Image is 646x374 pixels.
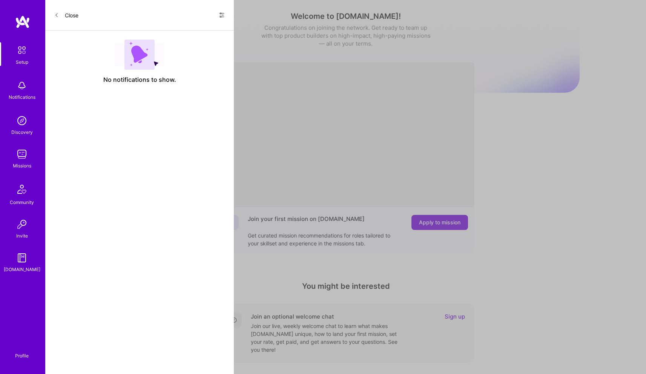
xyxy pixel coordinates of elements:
img: teamwork [14,147,29,162]
img: setup [14,42,30,58]
div: Community [10,198,34,206]
img: guide book [14,250,29,265]
div: Invite [16,232,28,240]
div: Setup [16,58,28,66]
img: discovery [14,113,29,128]
img: empty [115,40,164,70]
div: Profile [15,352,29,359]
img: Invite [14,217,29,232]
div: [DOMAIN_NAME] [4,265,40,273]
img: Community [13,180,31,198]
img: bell [14,78,29,93]
div: Discovery [11,128,33,136]
div: Notifications [9,93,35,101]
span: No notifications to show. [103,76,176,84]
div: Missions [13,162,31,170]
a: Profile [12,344,31,359]
img: logo [15,15,30,29]
button: Close [54,9,78,21]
